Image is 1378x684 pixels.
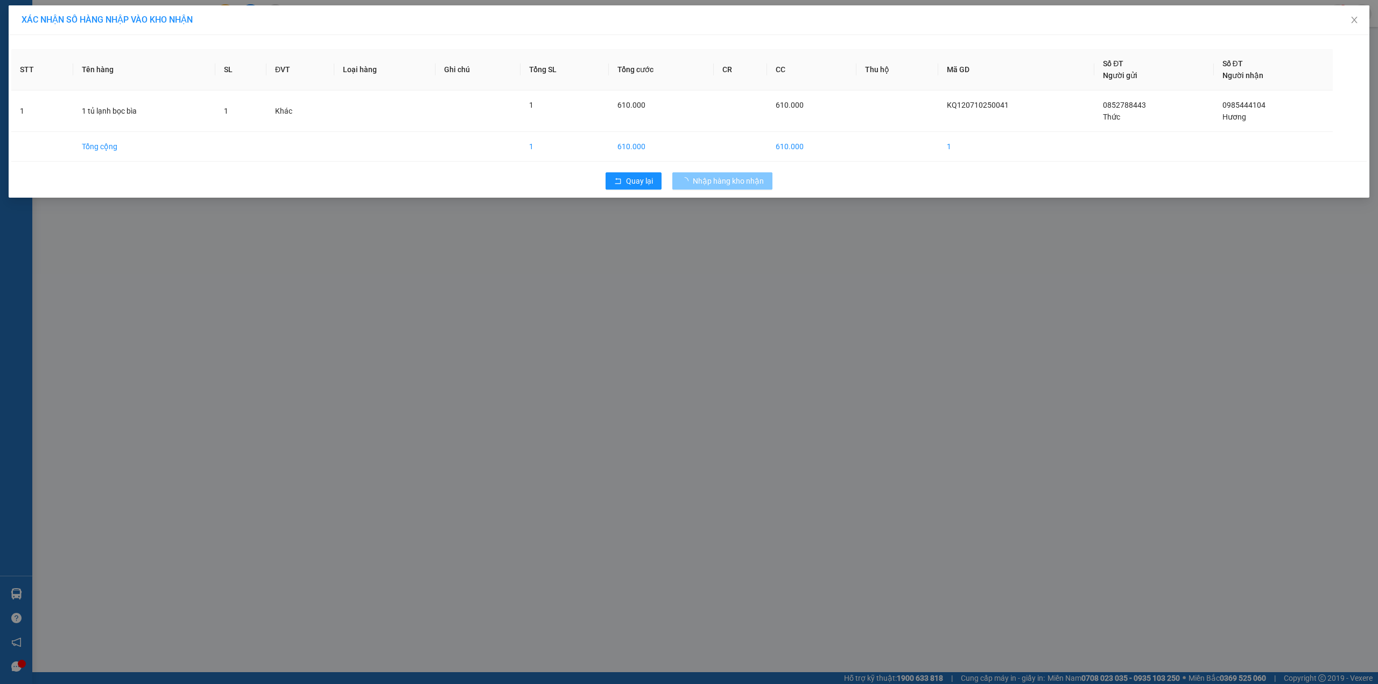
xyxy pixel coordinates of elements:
[1222,59,1243,68] span: Số ĐT
[1222,113,1246,121] span: Hương
[1103,59,1123,68] span: Số ĐT
[521,132,609,162] td: 1
[938,132,1094,162] td: 1
[521,49,609,90] th: Tổng SL
[334,49,435,90] th: Loại hàng
[11,90,73,132] td: 1
[266,90,334,132] td: Khác
[73,90,216,132] td: 1 tủ lạnh bọc bìa
[617,101,645,109] span: 610.000
[714,49,767,90] th: CR
[609,49,714,90] th: Tổng cước
[73,132,216,162] td: Tổng cộng
[1339,5,1369,36] button: Close
[11,49,73,90] th: STT
[1103,113,1120,121] span: Thức
[947,101,1009,109] span: KQ120710250041
[614,177,622,186] span: rollback
[435,49,521,90] th: Ghi chú
[1103,101,1146,109] span: 0852788443
[1350,16,1359,24] span: close
[856,49,938,90] th: Thu hộ
[224,107,228,115] span: 1
[609,132,714,162] td: 610.000
[266,49,334,90] th: ĐVT
[22,15,193,25] span: XÁC NHẬN SỐ HÀNG NHẬP VÀO KHO NHẬN
[529,101,533,109] span: 1
[1222,71,1263,80] span: Người nhận
[938,49,1094,90] th: Mã GD
[4,37,82,55] span: [PHONE_NUMBER]
[73,49,216,90] th: Tên hàng
[4,65,165,80] span: Mã đơn: NTKH1510250001
[681,177,693,185] span: loading
[85,37,215,56] span: CÔNG TY TNHH CHUYỂN PHÁT NHANH BẢO AN
[672,172,772,190] button: Nhập hàng kho nhận
[30,37,57,46] strong: CSKH:
[767,49,856,90] th: CC
[1222,101,1265,109] span: 0985444104
[776,101,804,109] span: 610.000
[606,172,662,190] button: rollbackQuay lại
[767,132,856,162] td: 610.000
[1103,71,1137,80] span: Người gửi
[626,175,653,187] span: Quay lại
[215,49,266,90] th: SL
[693,175,764,187] span: Nhập hàng kho nhận
[72,22,221,33] span: Ngày in phiếu: 10:44 ngày
[76,5,217,19] strong: PHIẾU DÁN LÊN HÀNG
